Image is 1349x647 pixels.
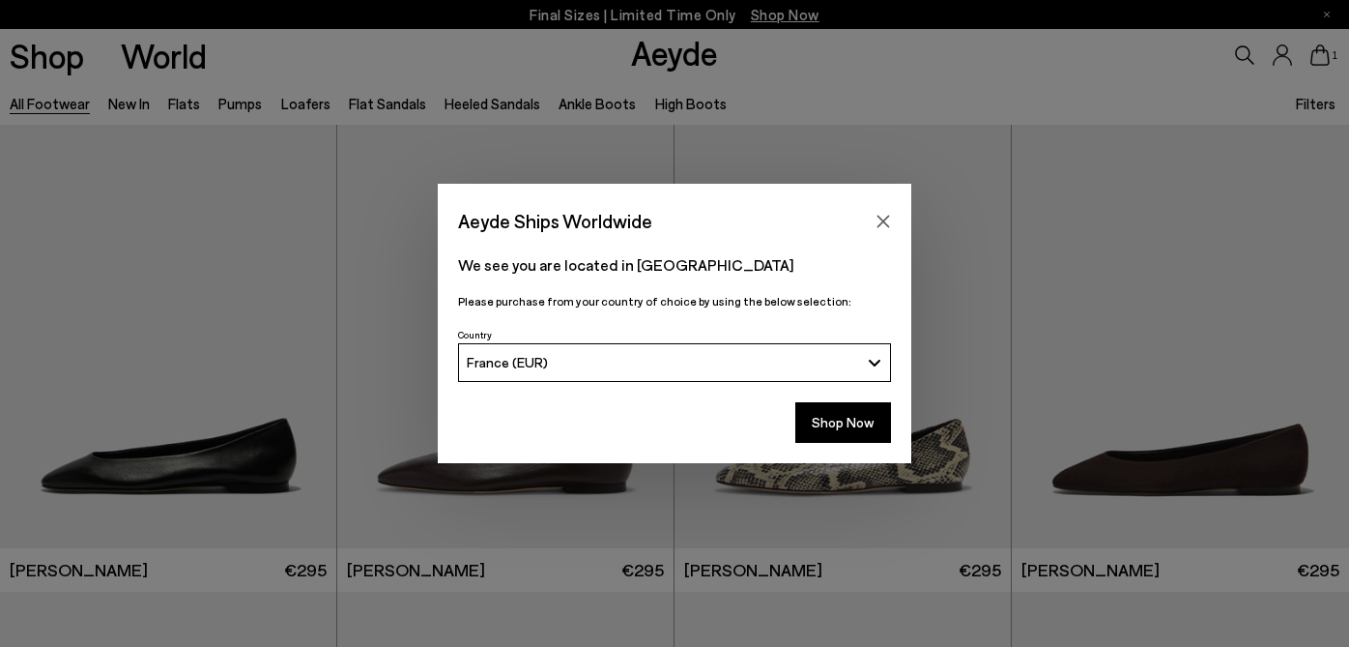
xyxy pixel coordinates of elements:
button: Close [869,207,898,236]
span: France (EUR) [467,354,548,370]
p: Please purchase from your country of choice by using the below selection: [458,292,891,310]
span: Country [458,329,492,340]
span: Aeyde Ships Worldwide [458,204,652,238]
button: Shop Now [795,402,891,443]
p: We see you are located in [GEOGRAPHIC_DATA] [458,253,891,277]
